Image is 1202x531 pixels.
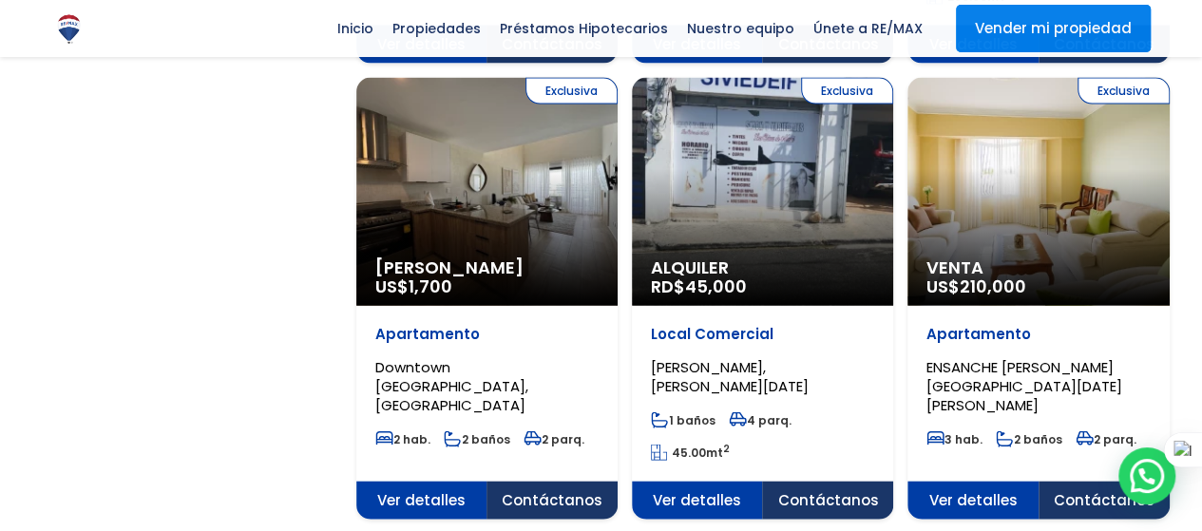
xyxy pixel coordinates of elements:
span: Exclusiva [1078,78,1170,104]
span: Exclusiva [525,78,618,104]
span: Contáctanos [762,482,893,520]
a: Exclusiva [PERSON_NAME] US$1,700 Apartamento Downtown [GEOGRAPHIC_DATA], [GEOGRAPHIC_DATA] 2 hab.... [356,78,618,520]
span: 2 parq. [524,431,584,447]
span: 2 baños [444,431,510,447]
span: US$ [375,275,452,298]
span: Únete a RE/MAX [804,14,932,43]
span: Inicio [328,14,383,43]
span: Contáctanos [487,482,618,520]
span: US$ [926,275,1026,298]
a: Exclusiva Venta US$210,000 Apartamento ENSANCHE [PERSON_NAME][GEOGRAPHIC_DATA][DATE][PERSON_NAME]... [907,78,1169,520]
a: Exclusiva Alquiler RD$45,000 Local Comercial [PERSON_NAME], [PERSON_NAME][DATE] 1 baños 4 parq. 4... [632,78,893,520]
span: 1 baños [651,412,715,428]
span: 45.00 [672,445,706,461]
span: Contáctanos [1039,482,1170,520]
span: Ver detalles [907,482,1039,520]
span: 1,700 [409,275,452,298]
span: [PERSON_NAME], [PERSON_NAME][DATE] [651,357,809,396]
p: Apartamento [926,325,1150,344]
span: Exclusiva [801,78,893,104]
span: Venta [926,258,1150,277]
span: Downtown [GEOGRAPHIC_DATA], [GEOGRAPHIC_DATA] [375,357,528,415]
span: ENSANCHE [PERSON_NAME][GEOGRAPHIC_DATA][DATE][PERSON_NAME] [926,357,1122,415]
span: RD$ [651,275,747,298]
span: [PERSON_NAME] [375,258,599,277]
a: Vender mi propiedad [956,5,1151,52]
span: Nuestro equipo [677,14,804,43]
sup: 2 [723,442,730,456]
img: Logo de REMAX [52,12,86,46]
span: Ver detalles [356,482,487,520]
span: Propiedades [383,14,490,43]
span: 4 parq. [729,412,792,428]
span: mt [651,445,730,461]
span: 2 baños [996,431,1062,447]
span: 2 hab. [375,431,430,447]
span: Préstamos Hipotecarios [490,14,677,43]
span: 2 parq. [1076,431,1136,447]
span: Ver detalles [632,482,763,520]
p: Local Comercial [651,325,874,344]
p: Apartamento [375,325,599,344]
span: 210,000 [960,275,1026,298]
span: 3 hab. [926,431,983,447]
span: Alquiler [651,258,874,277]
span: 45,000 [685,275,747,298]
